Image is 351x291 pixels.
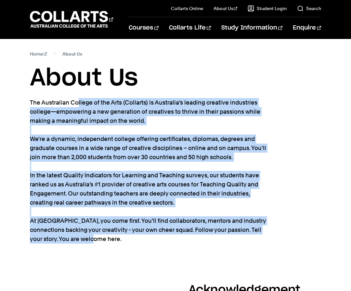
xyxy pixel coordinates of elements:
[62,49,82,58] span: About Us
[248,5,287,12] a: Student Login
[30,10,113,29] div: Go to homepage
[214,5,238,12] a: About Us
[30,64,321,93] h1: About Us
[221,17,282,39] a: Study Information
[169,17,211,39] a: Collarts Life
[30,98,267,244] p: The Australian College of the Arts (Collarts) is Australia’s leading creative industries college—...
[171,5,203,12] a: Collarts Online
[293,17,321,39] a: Enquire
[30,49,47,58] a: Home
[129,17,158,39] a: Courses
[297,5,321,12] a: Search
